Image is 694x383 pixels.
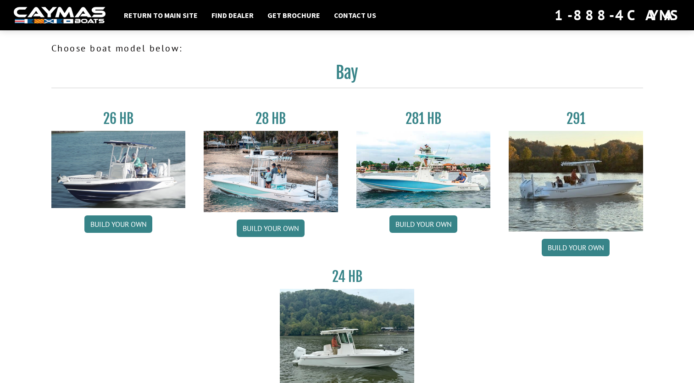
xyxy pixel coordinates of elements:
[51,41,643,55] p: Choose boat model below:
[356,110,491,127] h3: 281 HB
[555,5,680,25] div: 1-888-4CAYMAS
[356,131,491,208] img: 28-hb-twin.jpg
[509,131,643,231] img: 291_Thumbnail.jpg
[204,131,338,212] img: 28_hb_thumbnail_for_caymas_connect.jpg
[204,110,338,127] h3: 28 HB
[51,110,186,127] h3: 26 HB
[14,7,105,24] img: white-logo-c9c8dbefe5ff5ceceb0f0178aa75bf4bb51f6bca0971e226c86eb53dfe498488.png
[263,9,325,21] a: Get Brochure
[207,9,258,21] a: Find Dealer
[329,9,381,21] a: Contact Us
[509,110,643,127] h3: 291
[237,220,305,237] a: Build your own
[542,239,610,256] a: Build your own
[389,215,457,233] a: Build your own
[280,268,414,285] h3: 24 HB
[51,62,643,88] h2: Bay
[119,9,202,21] a: Return to main site
[51,131,186,208] img: 26_new_photo_resized.jpg
[84,215,152,233] a: Build your own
